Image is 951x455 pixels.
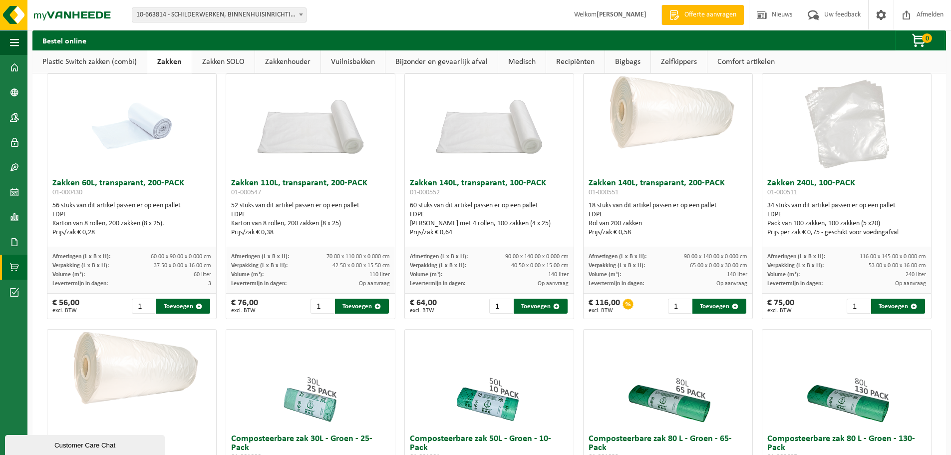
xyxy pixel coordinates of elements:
[767,228,926,237] div: Prijs per zak € 0,75 - geschikt voor voedingafval
[385,50,498,73] a: Bijzonder en gevaarlijk afval
[52,281,108,287] span: Levertermijn in dagen:
[651,50,707,73] a: Zelfkippers
[605,50,650,73] a: Bigbags
[767,179,926,199] h3: Zakken 240L, 100-PACK
[589,210,747,219] div: LDPE
[860,254,926,260] span: 116.00 x 145.00 x 0.000 cm
[231,210,390,219] div: LDPE
[410,201,569,237] div: 60 stuks van dit artikel passen er op een pallet
[906,272,926,278] span: 240 liter
[52,299,79,314] div: € 56,00
[847,299,870,314] input: 1
[797,330,897,430] img: 01-000685
[231,189,261,196] span: 01-000547
[52,308,79,314] span: excl. BTW
[132,8,306,22] span: 10-663814 - SCHILDERWERKEN, BINNENHUISINRICHTING DE WITTE BV - STEKENE
[690,263,747,269] span: 65.00 x 0.00 x 30.00 cm
[410,272,442,278] span: Volume (m³):
[52,219,211,228] div: Karton van 8 rollen, 200 zakken (8 x 25).
[369,272,390,278] span: 110 liter
[922,33,932,43] span: 0
[589,272,621,278] span: Volume (m³):
[335,299,389,314] button: Toevoegen
[261,330,360,430] img: 01-001000
[682,10,739,20] span: Offerte aanvragen
[147,50,192,73] a: Zakken
[589,228,747,237] div: Prijs/zak € 0,58
[231,308,258,314] span: excl. BTW
[410,189,440,196] span: 01-000552
[321,50,385,73] a: Vuilnisbakken
[707,50,785,73] a: Comfort artikelen
[208,281,211,287] span: 3
[156,299,210,314] button: Toevoegen
[439,330,539,430] img: 01-001001
[668,299,691,314] input: 1
[767,219,926,228] div: Pack van 100 zakken, 100 zakken (5 x20)
[326,254,390,260] span: 70.00 x 110.00 x 0.000 cm
[589,189,619,196] span: 01-000551
[231,179,390,199] h3: Zakken 110L, transparant, 200-PACK
[5,433,167,455] iframe: chat widget
[548,272,569,278] span: 140 liter
[767,210,926,219] div: LDPE
[589,263,645,269] span: Verpakking (L x B x H):
[589,254,646,260] span: Afmetingen (L x B x H):
[231,272,264,278] span: Volume (m³):
[52,228,211,237] div: Prijs/zak € 0,28
[538,281,569,287] span: Op aanvraag
[767,263,824,269] span: Verpakking (L x B x H):
[797,74,897,174] img: 01-000511
[767,272,800,278] span: Volume (m³):
[410,210,569,219] div: LDPE
[514,299,568,314] button: Toevoegen
[52,179,211,199] h3: Zakken 60L, transparant, 200-PACK
[597,11,646,18] strong: [PERSON_NAME]
[311,299,334,314] input: 1
[767,254,825,260] span: Afmetingen (L x B x H):
[231,201,390,237] div: 52 stuks van dit artikel passen er op een pallet
[895,30,945,50] button: 0
[727,272,747,278] span: 140 liter
[52,254,110,260] span: Afmetingen (L x B x H):
[716,281,747,287] span: Op aanvraag
[410,228,569,237] div: Prijs/zak € 0,64
[132,299,155,314] input: 1
[498,50,546,73] a: Medisch
[226,74,395,158] img: 01-000547
[589,299,620,314] div: € 116,00
[332,263,390,269] span: 42.50 x 0.00 x 15.50 cm
[47,330,216,414] img: 01-000510
[410,299,437,314] div: € 64,00
[32,30,96,50] h2: Bestel online
[231,219,390,228] div: Karton van 8 rollen, 200 zakken (8 x 25)
[589,201,747,237] div: 18 stuks van dit artikel passen er op een pallet
[589,179,747,199] h3: Zakken 140L, transparant, 200-PACK
[589,281,644,287] span: Levertermijn in dagen:
[767,281,823,287] span: Levertermijn in dagen:
[410,254,468,260] span: Afmetingen (L x B x H):
[546,50,605,73] a: Recipiënten
[618,330,718,430] img: 01-001033
[151,254,211,260] span: 60.00 x 90.00 x 0.000 cm
[52,210,211,219] div: LDPE
[410,281,465,287] span: Levertermijn in dagen:
[192,50,255,73] a: Zakken SOLO
[132,7,307,22] span: 10-663814 - SCHILDERWERKEN, BINNENHUISINRICHTING DE WITTE BV - STEKENE
[255,50,320,73] a: Zakkenhouder
[231,254,289,260] span: Afmetingen (L x B x H):
[410,263,466,269] span: Verpakking (L x B x H):
[767,189,797,196] span: 01-000511
[489,299,513,314] input: 1
[767,299,794,314] div: € 75,00
[231,228,390,237] div: Prijs/zak € 0,38
[410,308,437,314] span: excl. BTW
[684,254,747,260] span: 90.00 x 140.00 x 0.000 cm
[661,5,744,25] a: Offerte aanvragen
[410,219,569,228] div: [PERSON_NAME] met 4 rollen, 100 zakken (4 x 25)
[505,254,569,260] span: 90.00 x 140.00 x 0.000 cm
[52,263,109,269] span: Verpakking (L x B x H):
[869,263,926,269] span: 53.00 x 0.00 x 16.00 cm
[231,281,287,287] span: Levertermijn in dagen:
